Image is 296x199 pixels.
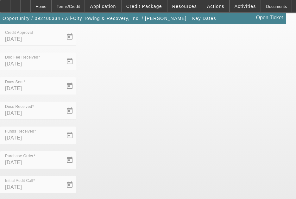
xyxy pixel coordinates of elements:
mat-label: Docs Received [5,105,32,109]
span: Opportunity / 092400334 / All-City Towing & Recovery, Inc. / [PERSON_NAME] [3,16,186,21]
span: Actions [207,4,224,9]
mat-label: Docs Sent [5,80,24,84]
span: Activities [235,4,256,9]
button: Resources [167,0,202,12]
span: Key Dates [192,16,216,21]
button: Actions [202,0,229,12]
button: Credit Package [122,0,167,12]
mat-label: Credit Approval [5,31,33,35]
button: Activities [230,0,261,12]
mat-label: Initial Audit Call [5,179,33,183]
button: Application [85,0,121,12]
a: Open Ticket [254,12,286,23]
span: Resources [172,4,197,9]
mat-label: Purchase Order [5,154,34,158]
mat-label: Funds Received [5,129,34,134]
span: Application [90,4,116,9]
mat-label: Doc Fee Received [5,55,38,59]
button: Key Dates [191,13,218,24]
span: Credit Package [126,4,162,9]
